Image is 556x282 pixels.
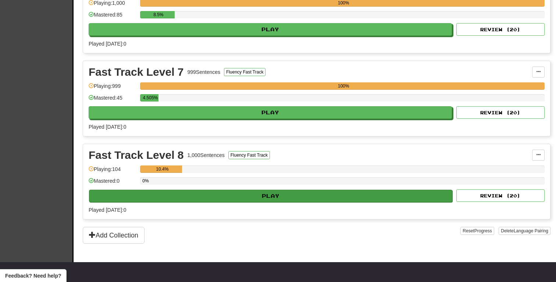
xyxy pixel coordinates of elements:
[456,106,545,119] button: Review (20)
[456,23,545,36] button: Review (20)
[224,68,265,76] button: Fluency Fast Track
[188,151,225,159] div: 1,000 Sentences
[83,227,145,244] button: Add Collection
[456,189,545,202] button: Review (20)
[89,124,126,130] span: Played [DATE]: 0
[89,94,136,106] div: Mastered: 45
[142,82,545,90] div: 100%
[142,165,182,173] div: 10.4%
[228,151,270,159] button: Fluency Fast Track
[142,11,174,18] div: 8.5%
[514,228,548,233] span: Language Pairing
[89,190,452,202] button: Play
[89,177,136,189] div: Mastered: 0
[89,106,452,119] button: Play
[89,41,126,47] span: Played [DATE]: 0
[499,227,550,235] button: DeleteLanguage Pairing
[89,23,452,36] button: Play
[188,68,221,76] div: 999 Sentences
[5,272,61,279] span: Open feedback widget
[474,228,492,233] span: Progress
[89,11,136,23] div: Mastered: 85
[89,67,184,78] div: Fast Track Level 7
[89,150,184,161] div: Fast Track Level 8
[89,207,126,213] span: Played [DATE]: 0
[460,227,494,235] button: ResetProgress
[89,165,136,178] div: Playing: 104
[142,94,158,101] div: 4.505%
[89,82,136,94] div: Playing: 999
